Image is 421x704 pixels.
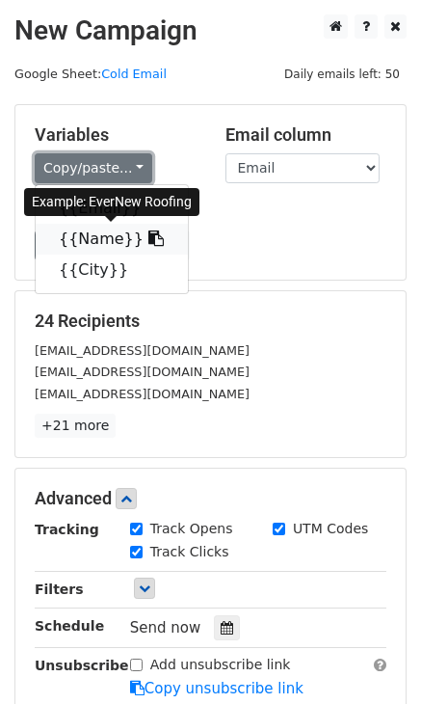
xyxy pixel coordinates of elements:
iframe: Chat Widget [325,611,421,704]
a: Cold Email [101,67,167,81]
strong: Filters [35,582,84,597]
small: [EMAIL_ADDRESS][DOMAIN_NAME] [35,387,250,401]
a: {{City}} [36,255,188,285]
label: Track Opens [150,519,233,539]
a: +21 more [35,414,116,438]
span: Daily emails left: 50 [277,64,407,85]
h2: New Campaign [14,14,407,47]
a: Copy unsubscribe link [130,680,303,697]
h5: Advanced [35,488,386,509]
a: {{Name}} [36,224,188,255]
strong: Schedule [35,618,104,634]
label: UTM Codes [293,519,368,539]
label: Add unsubscribe link [150,655,291,675]
strong: Tracking [35,522,99,537]
h5: 24 Recipients [35,311,386,332]
h5: Email column [225,124,387,146]
a: Copy/paste... [35,153,152,183]
a: Daily emails left: 50 [277,67,407,81]
label: Track Clicks [150,542,229,562]
small: [EMAIL_ADDRESS][DOMAIN_NAME] [35,343,250,358]
div: Example: EverNew Roofing [24,188,199,216]
strong: Unsubscribe [35,658,129,673]
small: Google Sheet: [14,67,167,81]
div: Widget de chat [325,611,421,704]
span: Send now [130,619,201,636]
small: [EMAIL_ADDRESS][DOMAIN_NAME] [35,365,250,379]
h5: Variables [35,124,197,146]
